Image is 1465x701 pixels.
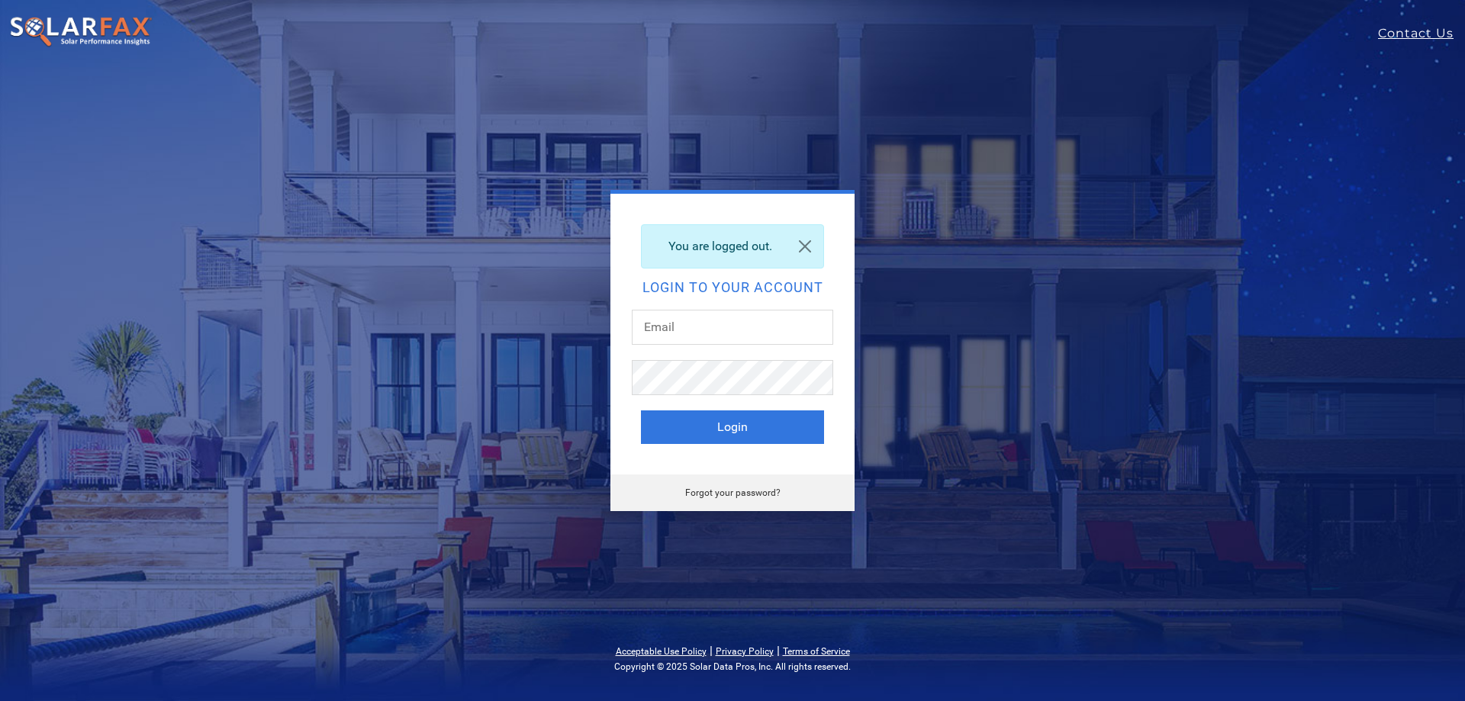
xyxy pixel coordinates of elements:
[1378,24,1465,43] a: Contact Us
[783,646,850,657] a: Terms of Service
[685,487,781,498] a: Forgot your password?
[716,646,774,657] a: Privacy Policy
[632,310,833,345] input: Email
[641,224,824,269] div: You are logged out.
[787,225,823,268] a: Close
[641,410,824,444] button: Login
[9,16,153,48] img: SolarFax
[616,646,707,657] a: Acceptable Use Policy
[641,281,824,294] h2: Login to your account
[710,643,713,658] span: |
[777,643,780,658] span: |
